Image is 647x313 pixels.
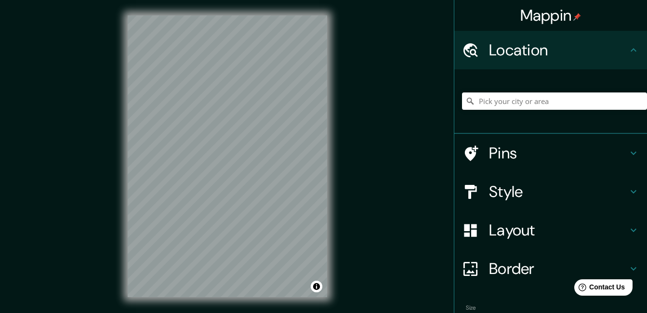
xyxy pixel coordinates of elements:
[573,13,581,21] img: pin-icon.png
[454,211,647,249] div: Layout
[311,281,322,292] button: Toggle attribution
[454,134,647,172] div: Pins
[489,40,628,60] h4: Location
[489,221,628,240] h4: Layout
[489,182,628,201] h4: Style
[454,172,647,211] div: Style
[454,249,647,288] div: Border
[454,31,647,69] div: Location
[489,143,628,163] h4: Pins
[128,15,327,297] canvas: Map
[466,304,476,312] label: Size
[489,259,628,278] h4: Border
[520,6,581,25] h4: Mappin
[462,92,647,110] input: Pick your city or area
[561,275,636,302] iframe: Help widget launcher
